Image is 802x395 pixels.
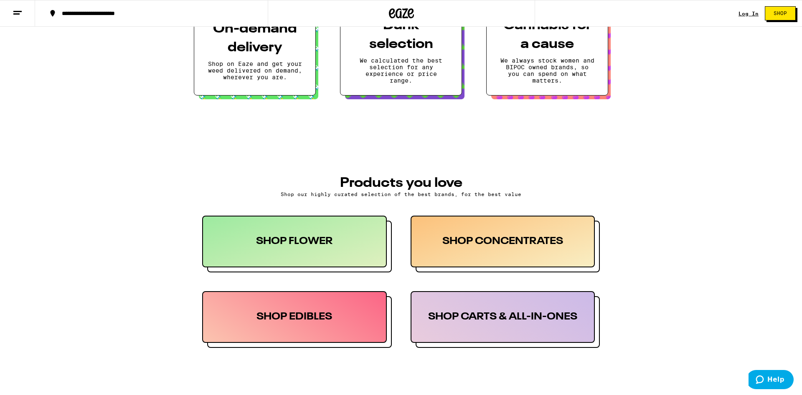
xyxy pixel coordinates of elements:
button: SHOP EDIBLES [202,291,392,348]
p: We always stock women and BIPOC owned brands, so you can spend on what matters. [500,57,594,84]
div: SHOP CONCENTRATES [411,216,595,267]
iframe: Opens a widget where you can find more information [749,370,794,391]
div: SHOP FLOWER [202,216,387,267]
h3: Cannabis for a cause [500,16,594,54]
div: SHOP CARTS & ALL-IN-ONES [411,291,595,343]
button: Shop [765,6,796,20]
span: Shop [774,11,787,16]
div: SHOP EDIBLES [202,291,387,343]
button: SHOP CARTS & ALL-IN-ONES [411,291,600,348]
h3: Dank selection [354,16,448,54]
p: Shop on Eaze and get your weed delivered on demand, wherever you are. [208,60,302,81]
h3: PRODUCTS YOU LOVE [202,176,600,190]
h3: On-demand delivery [208,20,302,57]
button: SHOP FLOWER [202,216,392,272]
p: We calculated the best selection for any experience or price range. [354,57,448,84]
p: Shop our highly curated selection of the best brands, for the best value [202,191,600,197]
button: SHOP CONCENTRATES [411,216,600,272]
div: Log In [739,11,759,16]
